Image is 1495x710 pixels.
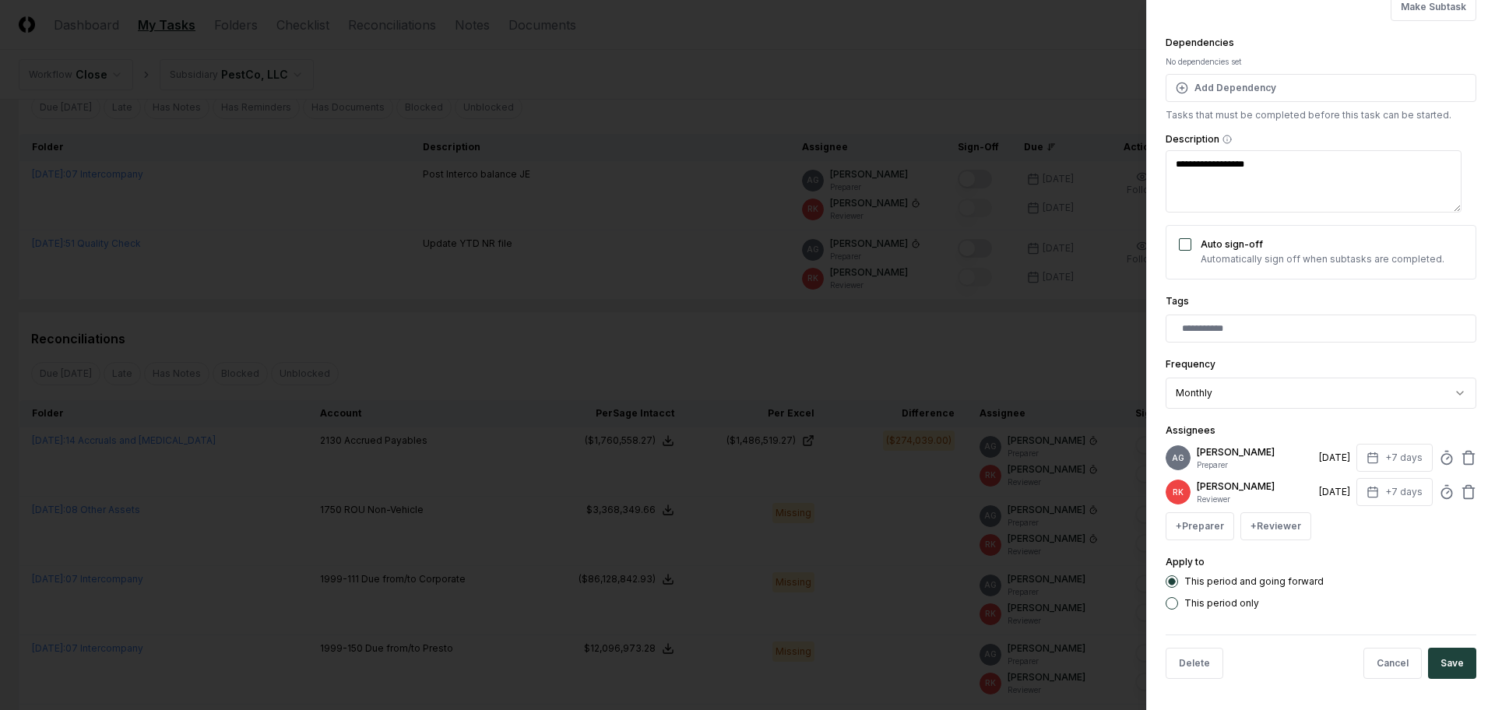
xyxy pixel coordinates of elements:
button: Delete [1166,648,1223,679]
label: Description [1166,135,1476,144]
label: Auto sign-off [1201,238,1263,250]
label: Assignees [1166,424,1215,436]
button: +Reviewer [1240,512,1311,540]
span: RK [1173,487,1184,498]
label: Frequency [1166,358,1215,370]
p: Reviewer [1197,494,1313,505]
button: Cancel [1363,648,1422,679]
button: Add Dependency [1166,74,1476,102]
button: Description [1222,135,1232,144]
p: Automatically sign off when subtasks are completed. [1201,252,1444,266]
p: Preparer [1197,459,1313,471]
button: Save [1428,648,1476,679]
label: Apply to [1166,556,1205,568]
span: AG [1172,452,1184,464]
button: +Preparer [1166,512,1234,540]
div: No dependencies set [1166,56,1476,68]
p: Tasks that must be completed before this task can be started. [1166,108,1476,122]
button: +7 days [1356,478,1433,506]
label: This period and going forward [1184,577,1324,586]
label: Tags [1166,295,1189,307]
label: This period only [1184,599,1259,608]
label: Dependencies [1166,37,1234,48]
div: [DATE] [1319,451,1350,465]
button: +7 days [1356,444,1433,472]
p: [PERSON_NAME] [1197,445,1313,459]
div: [DATE] [1319,485,1350,499]
p: [PERSON_NAME] [1197,480,1313,494]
